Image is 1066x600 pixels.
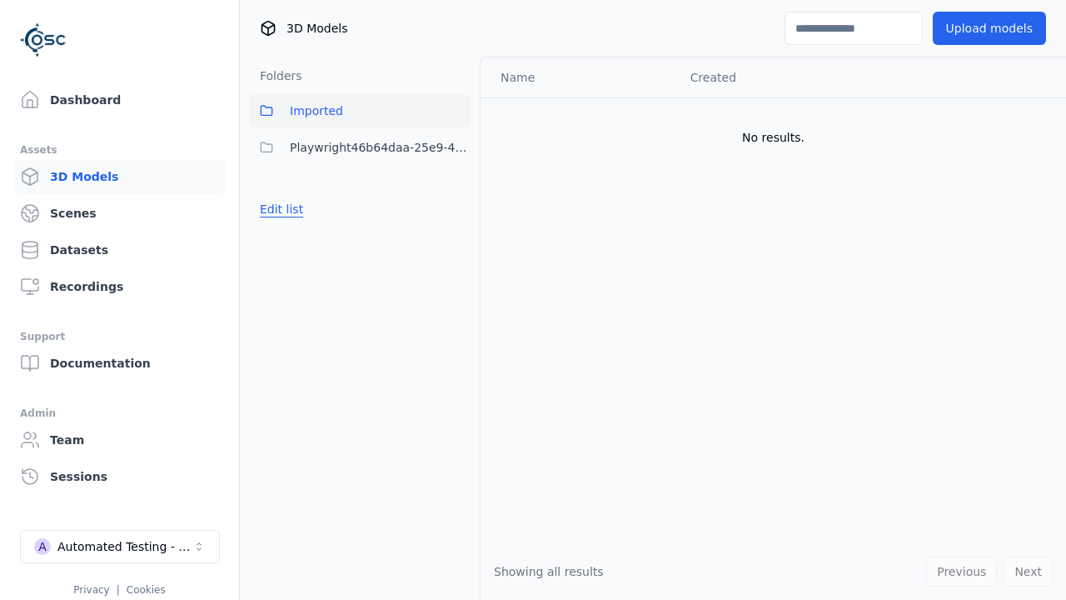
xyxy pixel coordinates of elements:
[933,12,1046,45] button: Upload models
[13,160,226,193] a: 3D Models
[481,97,1066,177] td: No results.
[250,94,470,127] button: Imported
[13,270,226,303] a: Recordings
[20,403,219,423] div: Admin
[250,131,470,164] button: Playwright46b64daa-25e9-4147-8ca5-e9e4475f8ee8
[677,57,878,97] th: Created
[286,20,347,37] span: 3D Models
[20,17,67,63] img: Logo
[250,67,302,84] h3: Folders
[13,347,226,380] a: Documentation
[290,137,470,157] span: Playwright46b64daa-25e9-4147-8ca5-e9e4475f8ee8
[290,101,343,121] span: Imported
[13,83,226,117] a: Dashboard
[13,460,226,493] a: Sessions
[13,423,226,457] a: Team
[34,538,51,555] div: A
[117,584,120,596] span: |
[127,584,166,596] a: Cookies
[20,327,219,347] div: Support
[13,197,226,230] a: Scenes
[57,538,192,555] div: Automated Testing - Playwright
[494,565,604,578] span: Showing all results
[13,233,226,267] a: Datasets
[73,584,109,596] a: Privacy
[20,530,220,563] button: Select a workspace
[481,57,677,97] th: Name
[250,194,313,224] button: Edit list
[20,140,219,160] div: Assets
